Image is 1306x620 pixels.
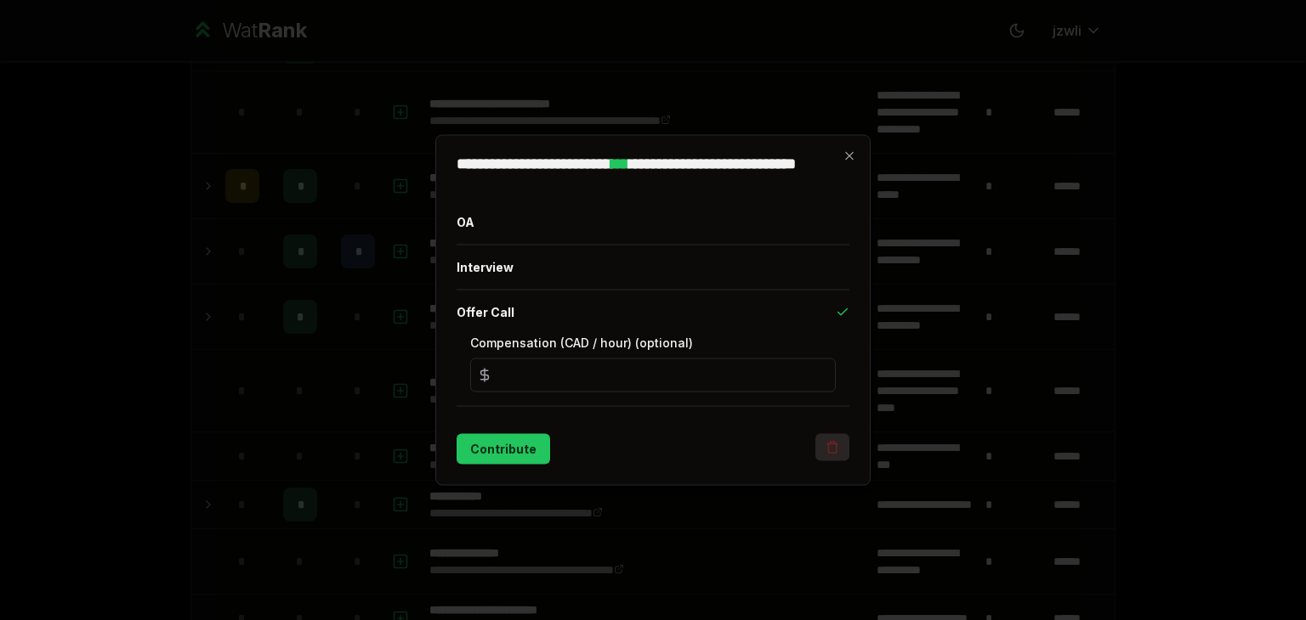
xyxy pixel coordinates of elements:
[470,335,693,350] label: Compensation (CAD / hour) (optional)
[457,200,849,245] button: OA
[457,335,849,406] div: Offer Call
[457,290,849,335] button: Offer Call
[457,245,849,290] button: Interview
[457,434,550,465] button: Contribute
